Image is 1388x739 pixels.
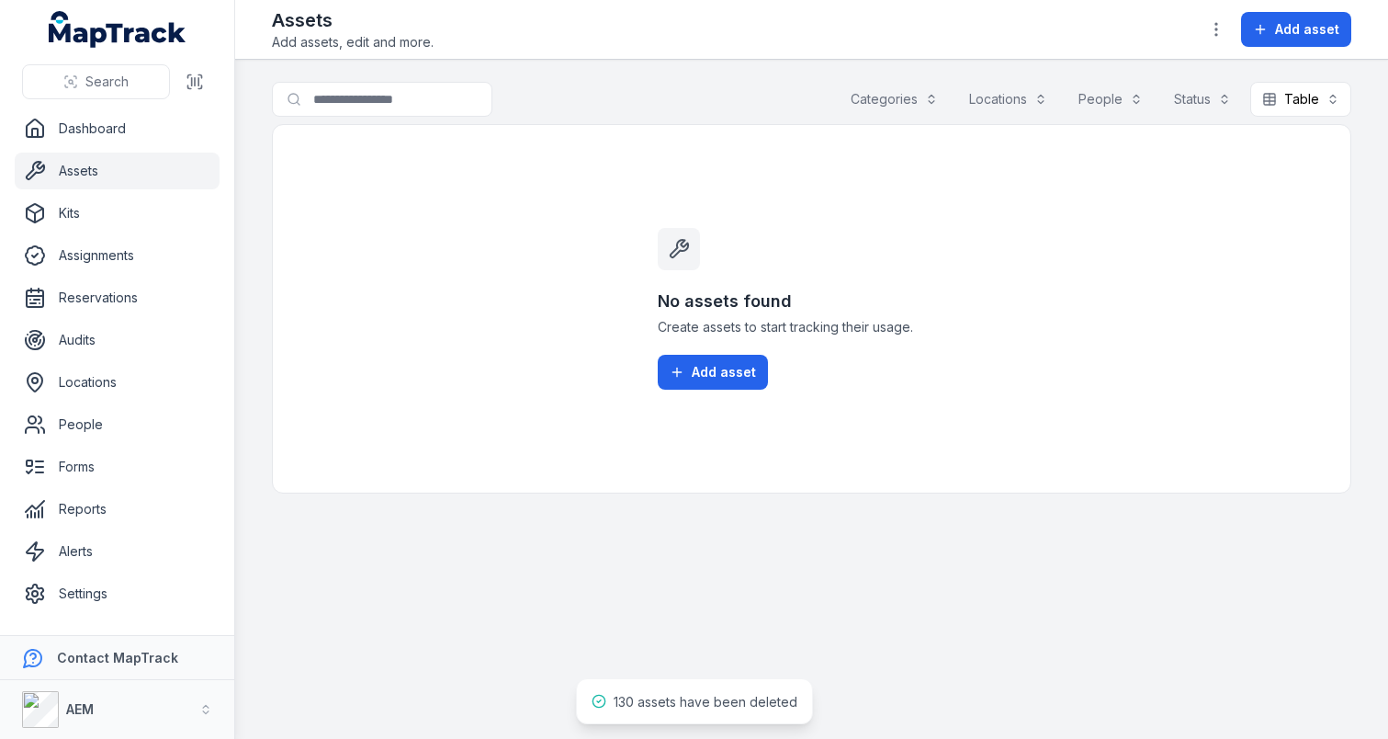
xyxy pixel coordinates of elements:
[22,64,170,99] button: Search
[658,355,768,390] button: Add asset
[49,11,186,48] a: MapTrack
[15,533,220,570] a: Alerts
[957,82,1059,117] button: Locations
[15,449,220,485] a: Forms
[272,33,434,51] span: Add assets, edit and more.
[15,491,220,528] a: Reports
[1066,82,1155,117] button: People
[658,318,966,336] span: Create assets to start tracking their usage.
[15,237,220,274] a: Assignments
[15,364,220,401] a: Locations
[1241,12,1351,47] button: Add asset
[15,279,220,316] a: Reservations
[692,363,756,381] span: Add asset
[658,289,966,314] h3: No assets found
[15,575,220,612] a: Settings
[1275,20,1339,39] span: Add asset
[15,322,220,358] a: Audits
[1162,82,1243,117] button: Status
[15,406,220,443] a: People
[15,153,220,189] a: Assets
[272,7,434,33] h2: Assets
[15,110,220,147] a: Dashboard
[1250,82,1351,117] button: Table
[15,195,220,232] a: Kits
[614,694,797,710] span: 130 assets have been deleted
[66,701,94,717] strong: AEM
[839,82,950,117] button: Categories
[85,73,129,91] span: Search
[57,650,178,665] strong: Contact MapTrack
